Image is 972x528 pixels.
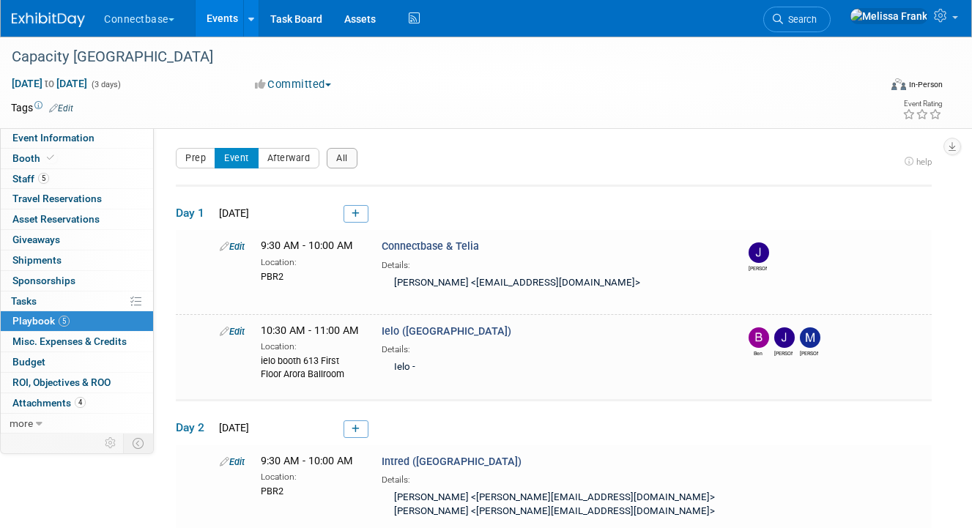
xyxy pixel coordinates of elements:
[1,271,153,291] a: Sponsorships
[176,420,212,436] span: Day 2
[215,148,259,168] button: Event
[916,157,932,167] span: help
[774,327,795,348] img: John Giblin
[891,78,906,90] img: Format-Inperson.png
[382,356,723,380] div: Ielo -
[1,393,153,413] a: Attachments4
[7,44,864,70] div: Capacity [GEOGRAPHIC_DATA]
[749,348,767,357] div: Ben Edmond
[774,348,793,357] div: John Giblin
[215,207,249,219] span: [DATE]
[382,272,723,296] div: [PERSON_NAME] <[EMAIL_ADDRESS][DOMAIN_NAME]>
[124,434,154,453] td: Toggle Event Tabs
[11,295,37,307] span: Tasks
[382,469,723,486] div: Details:
[215,422,249,434] span: [DATE]
[220,241,245,252] a: Edit
[1,128,153,148] a: Event Information
[261,269,360,283] div: PBR2
[10,417,33,429] span: more
[1,209,153,229] a: Asset Reservations
[749,263,767,272] div: John Giblin
[261,239,353,252] span: 9:30 AM - 10:00 AM
[382,456,522,468] span: Intred ([GEOGRAPHIC_DATA])
[12,254,62,266] span: Shipments
[902,100,942,108] div: Event Rating
[1,230,153,250] a: Giveaways
[1,373,153,393] a: ROI, Objectives & ROO
[220,326,245,337] a: Edit
[12,152,57,164] span: Booth
[176,205,212,221] span: Day 1
[261,455,353,467] span: 9:30 AM - 10:00 AM
[49,103,73,114] a: Edit
[1,352,153,372] a: Budget
[1,414,153,434] a: more
[749,242,769,263] img: John Giblin
[261,483,360,498] div: PBR2
[1,332,153,352] a: Misc. Expenses & Credits
[12,193,102,204] span: Travel Reservations
[12,234,60,245] span: Giveaways
[1,189,153,209] a: Travel Reservations
[749,327,769,348] img: Ben Edmond
[261,324,359,337] span: 10:30 AM - 11:00 AM
[47,154,54,162] i: Booth reservation complete
[12,356,45,368] span: Budget
[250,77,337,92] button: Committed
[382,240,479,253] span: Connectbase & Telia
[90,80,121,89] span: (3 days)
[382,486,723,524] div: [PERSON_NAME] <[PERSON_NAME][EMAIL_ADDRESS][DOMAIN_NAME]> [PERSON_NAME] <[PERSON_NAME][EMAIL_ADDR...
[220,456,245,467] a: Edit
[176,148,215,168] button: Prep
[382,325,511,338] span: Ielo ([GEOGRAPHIC_DATA])
[763,7,831,32] a: Search
[1,169,153,189] a: Staff5
[261,469,360,483] div: Location:
[1,149,153,168] a: Booth
[261,353,360,381] div: ielo booth 613 First Floor Arora Ballroom
[11,100,73,115] td: Tags
[783,14,817,25] span: Search
[806,76,943,98] div: Event Format
[12,173,49,185] span: Staff
[1,250,153,270] a: Shipments
[261,254,360,269] div: Location:
[12,335,127,347] span: Misc. Expenses & Credits
[11,77,88,90] span: [DATE] [DATE]
[382,255,723,272] div: Details:
[327,148,357,168] button: All
[42,78,56,89] span: to
[12,213,100,225] span: Asset Reservations
[12,12,85,27] img: ExhibitDay
[800,348,818,357] div: Mary Ann Rose
[12,397,86,409] span: Attachments
[908,79,943,90] div: In-Person
[800,327,820,348] img: Mary Ann Rose
[382,339,723,356] div: Details:
[1,311,153,331] a: Playbook5
[12,275,75,286] span: Sponsorships
[98,434,124,453] td: Personalize Event Tab Strip
[12,315,70,327] span: Playbook
[261,338,360,353] div: Location:
[258,148,320,168] button: Afterward
[59,316,70,327] span: 5
[1,291,153,311] a: Tasks
[850,8,928,24] img: Melissa Frank
[12,132,94,144] span: Event Information
[38,173,49,184] span: 5
[12,376,111,388] span: ROI, Objectives & ROO
[75,397,86,408] span: 4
